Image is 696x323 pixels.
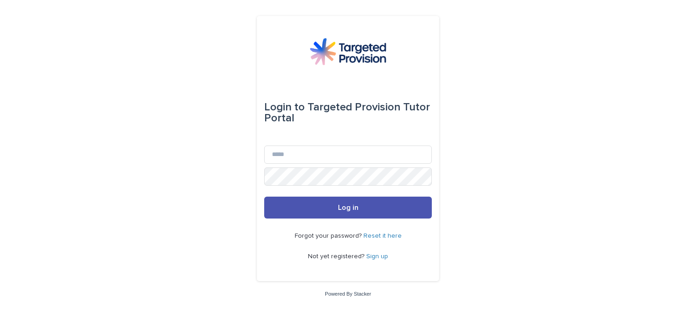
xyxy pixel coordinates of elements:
[264,94,432,131] div: Targeted Provision Tutor Portal
[308,253,366,260] span: Not yet registered?
[325,291,371,297] a: Powered By Stacker
[338,204,358,211] span: Log in
[264,102,305,113] span: Login to
[310,38,386,65] img: M5nRWzHhSzIhMunXDL62
[295,233,363,239] span: Forgot your password?
[264,197,432,219] button: Log in
[363,233,402,239] a: Reset it here
[366,253,388,260] a: Sign up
